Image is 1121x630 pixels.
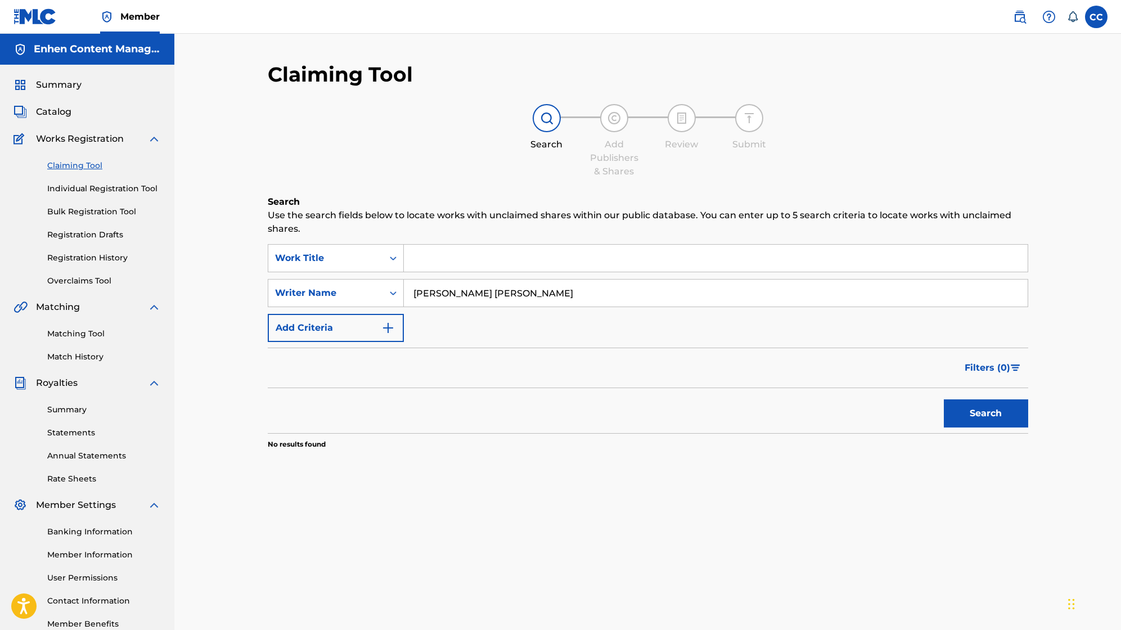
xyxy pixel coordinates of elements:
img: expand [147,376,161,390]
span: Royalties [36,376,78,390]
img: expand [147,498,161,512]
img: filter [1011,364,1020,371]
img: expand [147,132,161,146]
button: Add Criteria [268,314,404,342]
a: Statements [47,427,161,439]
img: expand [147,300,161,314]
span: Summary [36,78,82,92]
img: step indicator icon for Submit [742,111,756,125]
p: Use the search fields below to locate works with unclaimed shares within our public database. You... [268,209,1028,236]
h5: Enhen Content Management [34,43,161,56]
form: Search Form [268,244,1028,433]
a: Match History [47,351,161,363]
img: search [1013,10,1027,24]
iframe: Resource Center [1090,431,1121,522]
span: Filters ( 0 ) [965,361,1010,375]
a: Member Information [47,549,161,561]
a: Overclaims Tool [47,275,161,287]
p: No results found [268,439,326,449]
img: step indicator icon for Search [540,111,553,125]
a: Banking Information [47,526,161,538]
span: Works Registration [36,132,124,146]
span: Member Settings [36,498,116,512]
div: Add Publishers & Shares [586,138,642,178]
button: Search [944,399,1028,427]
img: Member Settings [13,498,27,512]
img: Accounts [13,43,27,56]
button: Filters (0) [958,354,1028,382]
div: User Menu [1085,6,1108,28]
a: Individual Registration Tool [47,183,161,195]
a: Registration Drafts [47,229,161,241]
a: Annual Statements [47,450,161,462]
a: Registration History [47,252,161,264]
span: Catalog [36,105,71,119]
div: Review [654,138,710,151]
div: Drag [1068,587,1075,621]
img: Catalog [13,105,27,119]
a: Contact Information [47,595,161,607]
img: Matching [13,300,28,314]
iframe: Chat Widget [1065,576,1121,630]
div: Notifications [1067,11,1078,22]
span: Matching [36,300,80,314]
a: Claiming Tool [47,160,161,172]
div: Submit [721,138,777,151]
h6: Search [268,195,1028,209]
h2: Claiming Tool [268,62,413,87]
img: help [1042,10,1056,24]
img: MLC Logo [13,8,57,25]
img: Summary [13,78,27,92]
a: CatalogCatalog [13,105,71,119]
img: step indicator icon for Add Publishers & Shares [607,111,621,125]
img: Works Registration [13,132,28,146]
span: Member [120,10,160,23]
div: Search [519,138,575,151]
a: Member Benefits [47,618,161,630]
img: Top Rightsholder [100,10,114,24]
img: step indicator icon for Review [675,111,688,125]
a: User Permissions [47,572,161,584]
a: Matching Tool [47,328,161,340]
div: Help [1038,6,1060,28]
div: Writer Name [275,286,376,300]
a: SummarySummary [13,78,82,92]
img: 9d2ae6d4665cec9f34b9.svg [381,321,395,335]
a: Rate Sheets [47,473,161,485]
a: Summary [47,404,161,416]
div: Work Title [275,251,376,265]
img: Royalties [13,376,27,390]
a: Bulk Registration Tool [47,206,161,218]
a: Public Search [1009,6,1031,28]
